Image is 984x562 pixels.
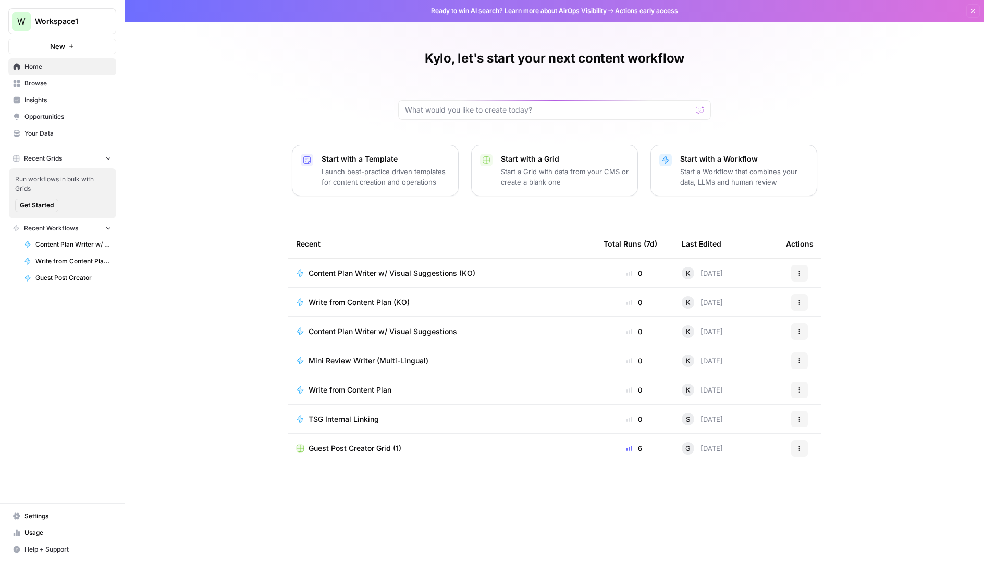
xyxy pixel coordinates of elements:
[8,221,116,236] button: Recent Workflows
[505,7,539,15] a: Learn more
[35,273,112,283] span: Guest Post Creator
[405,105,692,115] input: What would you like to create today?
[686,268,691,278] span: K
[19,270,116,286] a: Guest Post Creator
[8,508,116,524] a: Settings
[24,95,112,105] span: Insights
[296,443,587,454] a: Guest Post Creator Grid (1)
[685,443,691,454] span: G
[309,443,401,454] span: Guest Post Creator Grid (1)
[682,296,723,309] div: [DATE]
[296,229,587,258] div: Recent
[8,92,116,108] a: Insights
[309,385,391,395] span: Write from Content Plan
[431,6,607,16] span: Ready to win AI search? about AirOps Visibility
[309,356,428,366] span: Mini Review Writer (Multi-Lingual)
[20,201,54,210] span: Get Started
[682,267,723,279] div: [DATE]
[686,297,691,308] span: K
[24,62,112,71] span: Home
[35,240,112,249] span: Content Plan Writer w/ Visual Suggestions (KO)
[35,256,112,266] span: Write from Content Plan (KO)
[322,166,450,187] p: Launch best-practice driven templates for content creation and operations
[604,414,665,424] div: 0
[8,75,116,92] a: Browse
[686,385,691,395] span: K
[682,442,723,455] div: [DATE]
[24,129,112,138] span: Your Data
[786,229,814,258] div: Actions
[8,58,116,75] a: Home
[19,253,116,270] a: Write from Content Plan (KO)
[682,355,723,367] div: [DATE]
[682,413,723,425] div: [DATE]
[24,528,112,537] span: Usage
[24,545,112,554] span: Help + Support
[680,166,808,187] p: Start a Workflow that combines your data, LLMs and human review
[501,166,629,187] p: Start a Grid with data from your CMS or create a blank one
[682,325,723,338] div: [DATE]
[682,229,721,258] div: Last Edited
[8,151,116,166] button: Recent Grids
[604,356,665,366] div: 0
[686,356,691,366] span: K
[8,8,116,34] button: Workspace: Workspace1
[24,112,112,121] span: Opportunities
[8,108,116,125] a: Opportunities
[309,297,410,308] span: Write from Content Plan (KO)
[296,356,587,366] a: Mini Review Writer (Multi-Lingual)
[680,154,808,164] p: Start with a Workflow
[35,16,98,27] span: Workspace1
[682,384,723,396] div: [DATE]
[686,414,690,424] span: S
[604,326,665,337] div: 0
[19,236,116,253] a: Content Plan Writer w/ Visual Suggestions (KO)
[309,268,475,278] span: Content Plan Writer w/ Visual Suggestions (KO)
[24,154,62,163] span: Recent Grids
[50,41,65,52] span: New
[296,326,587,337] a: Content Plan Writer w/ Visual Suggestions
[15,175,110,193] span: Run workflows in bulk with Grids
[24,79,112,88] span: Browse
[292,145,459,196] button: Start with a TemplateLaunch best-practice driven templates for content creation and operations
[322,154,450,164] p: Start with a Template
[686,326,691,337] span: K
[296,297,587,308] a: Write from Content Plan (KO)
[309,414,379,424] span: TSG Internal Linking
[425,50,684,67] h1: Kylo, let's start your next content workflow
[615,6,678,16] span: Actions early access
[8,541,116,558] button: Help + Support
[15,199,58,212] button: Get Started
[604,229,657,258] div: Total Runs (7d)
[17,15,26,28] span: W
[501,154,629,164] p: Start with a Grid
[650,145,817,196] button: Start with a WorkflowStart a Workflow that combines your data, LLMs and human review
[471,145,638,196] button: Start with a GridStart a Grid with data from your CMS or create a blank one
[8,125,116,142] a: Your Data
[296,268,587,278] a: Content Plan Writer w/ Visual Suggestions (KO)
[8,524,116,541] a: Usage
[8,39,116,54] button: New
[24,511,112,521] span: Settings
[604,297,665,308] div: 0
[24,224,78,233] span: Recent Workflows
[296,385,587,395] a: Write from Content Plan
[296,414,587,424] a: TSG Internal Linking
[309,326,457,337] span: Content Plan Writer w/ Visual Suggestions
[604,385,665,395] div: 0
[604,268,665,278] div: 0
[604,443,665,454] div: 6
